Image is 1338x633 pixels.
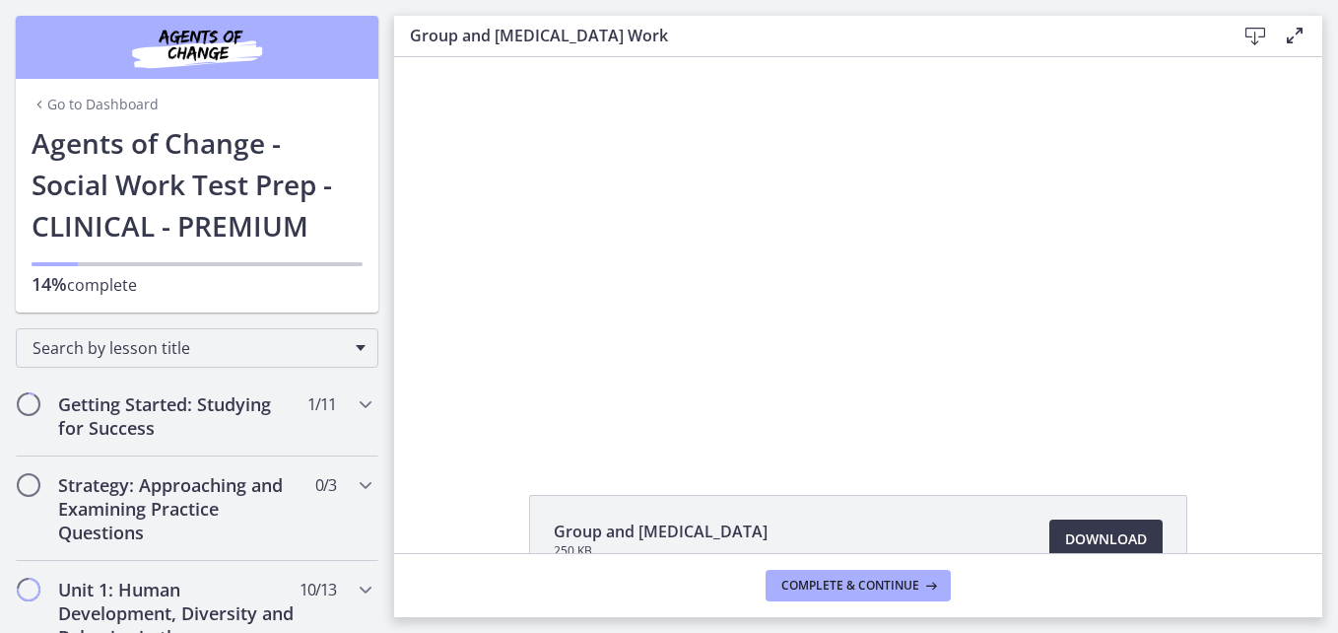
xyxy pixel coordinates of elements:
h2: Getting Started: Studying for Success [58,392,299,440]
img: Agents of Change [79,24,315,71]
span: Search by lesson title [33,337,346,359]
iframe: Video Lesson [394,57,1322,450]
span: 0 / 3 [315,473,336,497]
button: Complete & continue [766,570,951,601]
a: Go to Dashboard [32,95,159,114]
h3: Group and [MEDICAL_DATA] Work [410,24,1204,47]
span: 14% [32,272,67,296]
h1: Agents of Change - Social Work Test Prep - CLINICAL - PREMIUM [32,122,363,246]
a: Download [1049,520,1163,559]
p: complete [32,272,363,297]
div: Search by lesson title [16,328,378,368]
span: Complete & continue [781,578,919,594]
span: 250 KB [554,543,768,559]
span: Download [1065,527,1147,551]
span: 10 / 13 [300,578,336,601]
h2: Strategy: Approaching and Examining Practice Questions [58,473,299,544]
span: 1 / 11 [307,392,336,416]
span: Group and [MEDICAL_DATA] [554,520,768,543]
